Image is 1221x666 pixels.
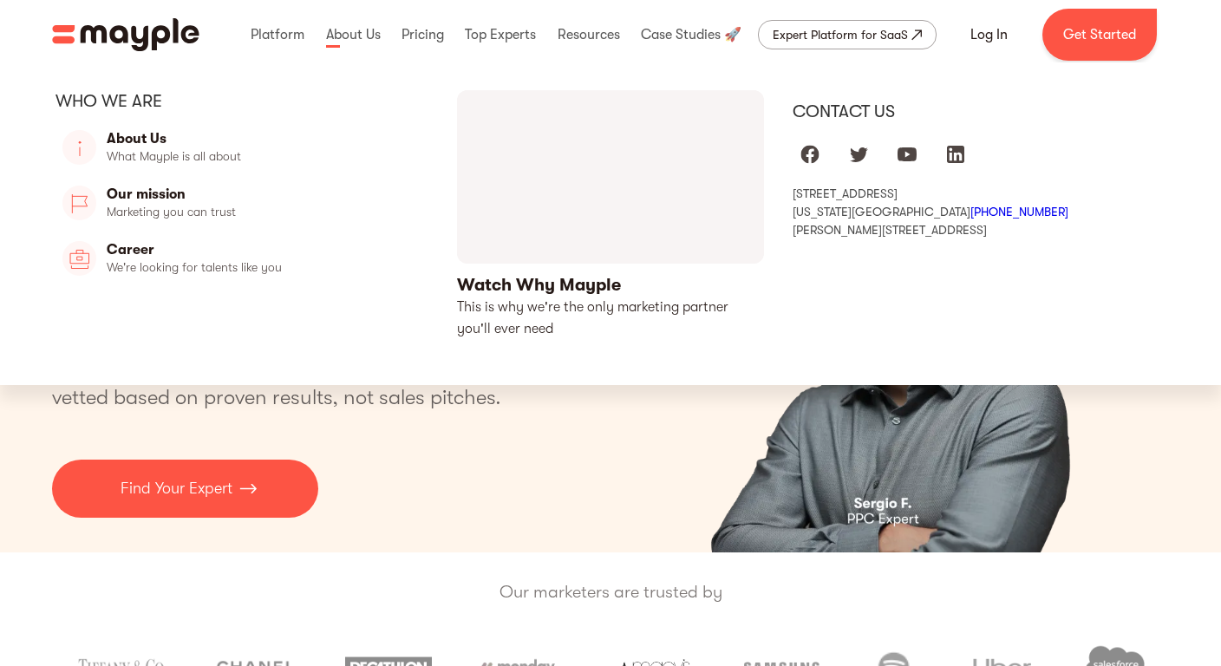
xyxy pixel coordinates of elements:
[793,101,1165,123] div: Contact us
[945,144,966,165] img: linkedIn
[55,90,428,113] div: Who we are
[793,186,1165,238] div: [STREET_ADDRESS] [US_STATE][GEOGRAPHIC_DATA] [PERSON_NAME][STREET_ADDRESS]
[52,18,199,51] img: Mayple logo
[848,144,869,165] img: twitter logo
[1042,9,1157,61] a: Get Started
[52,18,199,51] a: home
[897,144,917,165] img: youtube logo
[800,144,820,165] img: facebook logo
[758,20,937,49] a: Expert Platform for SaaS
[970,205,1068,219] a: [PHONE_NUMBER]
[841,137,876,172] a: Mayple at Twitter
[793,137,827,172] a: Mayple at Facebook
[322,7,385,62] div: About Us
[52,460,318,518] a: Find Your Expert
[950,14,1028,55] a: Log In
[773,24,908,45] div: Expert Platform for SaaS
[246,7,309,62] div: Platform
[890,137,924,172] a: Mayple at Youtube
[397,7,448,62] div: Pricing
[121,477,232,500] p: Find Your Expert
[553,7,624,62] div: Resources
[457,90,765,340] a: open lightbox
[938,137,973,172] a: Mayple at LinkedIn
[460,7,540,62] div: Top Experts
